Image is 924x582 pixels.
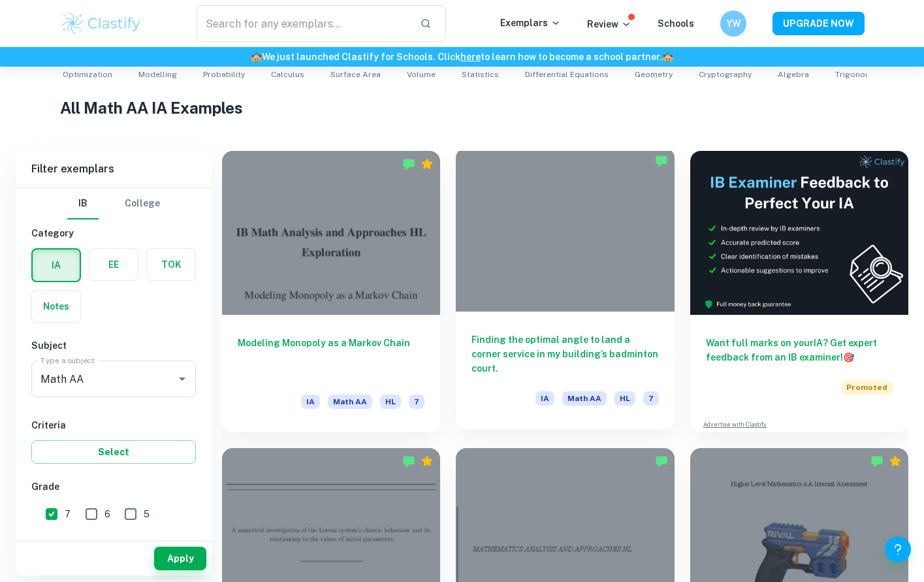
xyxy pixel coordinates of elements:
span: Math AA [562,391,607,406]
span: Modelling [138,69,177,80]
button: IB [67,188,99,219]
span: HL [380,395,401,409]
img: Marked [870,455,884,468]
span: 6 [104,507,110,521]
span: Math AA [328,395,372,409]
span: 7 [643,391,659,406]
h1: All Math AA IA Examples [60,96,863,120]
span: HL [614,391,635,406]
button: Apply [154,547,206,570]
button: IA [33,250,80,281]
button: College [125,188,160,219]
span: 7 [65,507,71,521]
button: EE [89,249,138,280]
span: Optimization [63,69,112,80]
span: Cryptography [699,69,752,80]
p: Exemplars [500,16,561,30]
div: Filter type choice [67,188,160,219]
button: Help and Feedback [885,536,911,562]
button: YW [720,10,746,37]
h6: Modeling Monopoly as a Markov Chain [238,336,424,379]
a: here [460,52,481,62]
h6: Filter exemplars [16,151,212,187]
a: Modeling Monopoly as a Markov ChainIAMath AAHL7 [222,151,440,432]
a: Schools [658,18,694,29]
span: 🏫 [251,52,262,62]
h6: Criteria [31,418,196,432]
span: IA [535,391,554,406]
span: Statistics [462,69,499,80]
label: Type a subject [40,355,95,366]
h6: Finding the optimal angle to land a corner service in my building’s badminton court. [471,332,658,376]
span: Trigonometry [835,69,887,80]
img: Thumbnail [690,151,908,315]
span: Promoted [841,380,893,395]
div: Premium [889,455,902,468]
span: Probability [203,69,245,80]
span: Volume [407,69,436,80]
h6: Grade [31,479,196,494]
span: 🎯 [843,352,854,363]
span: Algebra [778,69,809,80]
div: Premium [421,455,434,468]
span: Calculus [271,69,304,80]
input: Search for any exemplars... [197,5,410,42]
a: Finding the optimal angle to land a corner service in my building’s badminton court.IAMath AAHL7 [456,151,674,432]
h6: Want full marks on your IA ? Get expert feedback from an IB examiner! [706,336,893,364]
a: Advertise with Clastify [703,420,767,429]
a: Want full marks on yourIA? Get expert feedback from an IB examiner!PromotedAdvertise with Clastify [690,151,908,432]
h6: Category [31,226,196,240]
button: Open [173,370,191,388]
span: IA [301,395,320,409]
button: UPGRADE NOW [773,12,865,35]
button: Select [31,440,196,464]
span: Geometry [635,69,673,80]
span: 5 [144,507,150,521]
div: Premium [421,157,434,170]
span: 7 [409,395,424,409]
p: Review [587,17,631,31]
img: Marked [402,455,415,468]
img: Marked [402,157,415,170]
button: TOK [147,249,195,280]
span: Differential Equations [525,69,609,80]
h6: YW [725,16,741,31]
img: Marked [655,455,668,468]
img: Marked [655,154,668,167]
h6: We just launched Clastify for Schools. Click to learn how to become a school partner. [3,50,921,64]
span: Surface Area [330,69,381,80]
img: Clastify logo [60,10,143,37]
span: 🏫 [662,52,673,62]
button: Notes [32,291,80,322]
h6: Subject [31,338,196,353]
